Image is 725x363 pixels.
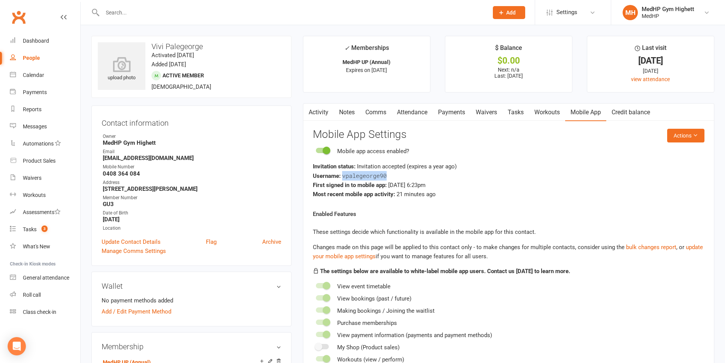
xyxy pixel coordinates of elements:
a: Manage Comms Settings [102,246,166,256]
span: Purchase memberships [337,320,397,326]
a: Calendar [10,67,80,84]
a: Reports [10,101,80,118]
a: Mobile App [565,104,606,121]
a: General attendance kiosk mode [10,269,80,286]
div: Last visit [635,43,666,57]
button: Actions [667,129,704,142]
span: Workouts (view / perform) [337,356,404,363]
a: Credit balance [606,104,655,121]
time: Activated [DATE] [151,52,194,59]
div: $0.00 [452,57,565,65]
span: vpalegeorge90 [342,172,387,179]
div: MedHP Gym Highett [642,6,694,13]
strong: Most recent mobile app activity: [313,191,395,198]
span: 3 [41,225,48,232]
h3: Membership [102,342,281,351]
time: Added [DATE] [151,61,186,68]
a: Workouts [529,104,565,121]
a: Activity [303,104,334,121]
p: Next: n/a Last: [DATE] [452,67,565,79]
div: Calendar [23,72,44,78]
span: Add [506,10,516,16]
a: Clubworx [9,8,28,27]
span: Making bookings / Joining the waitlist [337,307,435,314]
div: Location [103,225,281,232]
div: Product Sales [23,158,56,164]
div: General attendance [23,275,69,281]
a: Roll call [10,286,80,304]
a: Tasks [502,104,529,121]
a: Dashboard [10,32,80,50]
strong: MedHP UP (Annual) [343,59,390,65]
a: Assessments [10,204,80,221]
input: Search... [100,7,483,18]
button: Add [493,6,525,19]
div: Memberships [344,43,389,57]
p: These settings decide which functionality is available in the mobile app for this contact. [313,227,704,237]
strong: The settings below are available to white-label mobile app users. Contact us [DATE] to learn more. [320,268,570,275]
a: Tasks 3 [10,221,80,238]
a: Waivers [470,104,502,121]
a: Payments [10,84,80,101]
div: upload photo [98,57,145,82]
span: [DEMOGRAPHIC_DATA] [151,83,211,90]
a: view attendance [631,76,670,82]
a: People [10,50,80,67]
a: Comms [360,104,392,121]
div: Date of Birth [103,209,281,217]
span: (expires a year ago ) [407,163,457,170]
div: $ Balance [495,43,522,57]
a: Notes [334,104,360,121]
span: 21 minutes ago [397,191,436,198]
div: Email [103,148,281,155]
a: Product Sales [10,152,80,170]
li: No payment methods added [102,296,281,305]
div: Member Number [103,194,281,201]
div: Payments [23,89,47,95]
span: , or [626,244,686,251]
div: People [23,55,40,61]
div: [DATE] [594,67,707,75]
div: Changes made on this page will be applied to this contact only - to make changes for multiple con... [313,243,704,261]
div: MedHP [642,13,694,19]
a: update your mobile app settings [313,244,703,260]
div: Invitation accepted [313,162,704,171]
div: Mobile app access enabled? [337,147,409,156]
a: Waivers [10,170,80,187]
a: Flag [206,237,217,246]
div: Address [103,179,281,186]
span: View event timetable [337,283,390,290]
span: Expires on [DATE] [346,67,387,73]
div: Automations [23,141,54,147]
a: Payments [433,104,470,121]
div: Tasks [23,226,37,232]
div: Dashboard [23,38,49,44]
label: Enabled Features [313,209,356,219]
h3: Mobile App Settings [313,129,704,141]
strong: [STREET_ADDRESS][PERSON_NAME] [103,185,281,192]
a: Messages [10,118,80,135]
div: Class check-in [23,309,56,315]
div: Roll call [23,292,41,298]
span: My Shop (Product sales) [337,344,400,351]
h3: Contact information [102,116,281,127]
h3: Vivi Palegeorge [98,42,285,51]
strong: First signed in to mobile app: [313,182,387,189]
div: Reports [23,106,41,112]
strong: [EMAIL_ADDRESS][DOMAIN_NAME] [103,155,281,162]
div: Messages [23,123,47,130]
i: ✓ [344,45,349,52]
strong: Invitation status: [313,163,355,170]
a: Automations [10,135,80,152]
div: Mobile Number [103,163,281,171]
strong: [DATE] [103,216,281,223]
a: Archive [262,237,281,246]
div: MH [623,5,638,20]
span: Settings [556,4,577,21]
div: Open Intercom Messenger [8,337,26,355]
a: Workouts [10,187,80,204]
a: Class kiosk mode [10,304,80,321]
a: Attendance [392,104,433,121]
strong: 0408 364 084 [103,170,281,177]
div: Waivers [23,175,41,181]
